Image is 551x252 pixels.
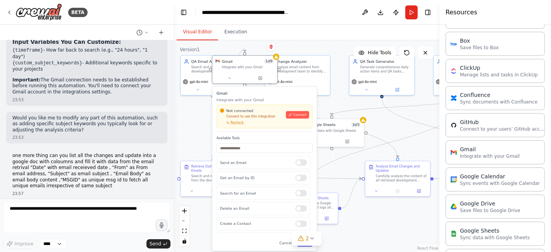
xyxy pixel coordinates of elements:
[202,9,289,16] nav: breadcrumb
[460,207,520,214] p: Save files to Google Drive
[309,129,361,133] div: Sync data with Google Sheets
[179,206,189,216] button: zoom in
[460,118,545,126] div: GitHub
[309,122,336,128] div: Google Sheets
[218,24,253,40] button: Execution
[202,188,224,194] button: No output available
[220,160,291,166] p: Send an Email
[191,59,243,64] div: QA Email Analyst
[191,65,243,74] div: Search and retrieve emails from development team based on specific subjects related to QA respons...
[349,55,415,95] div: QA Task GeneratorGenerate comprehensive daily action items and QA tasks based on analyzed changes...
[222,65,274,69] div: Integrate with your Gmail
[190,80,208,84] span: gpt-4o-mini
[434,174,454,181] g: Edge from 7e117585-7548-48b7-944f-fcf04497db79 to 456b4c52-db5c-4826-9f68-47ff8b525934
[179,236,189,246] button: toggle interactivity
[460,235,530,241] p: Sync data with Google Sheets
[217,91,313,96] h3: Gmail
[387,188,409,194] button: No output available
[284,201,335,210] div: Create and maintain a Google Sheets document that logs all retrieved QA-related development email...
[358,80,377,84] span: gpt-4o-mini
[451,149,457,155] img: Gmail
[12,38,161,46] h3: Input Variables You Can Customize:
[460,180,540,186] p: Sync events with Google Calendar
[133,28,152,37] button: Switch to previous chat
[220,190,291,196] p: Search for an Email
[217,136,313,140] label: Available Tools
[460,145,520,153] div: Gmail
[460,227,530,235] div: Google Sheets
[451,176,457,183] img: Google Calendar
[179,206,189,246] div: React Flow controls
[155,28,167,37] button: Start a new chat
[460,72,538,78] p: Manage lists and tasks in ClickUp
[210,98,216,158] g: Edge from 67f32f94-bed5-488e-91da-2c362c826b45 to d6434af2-9305-4c56-b9c2-2e2323671160
[220,206,291,211] p: Delete an Email
[179,226,189,236] button: fit view
[68,8,88,17] div: BETA
[276,239,295,247] button: Cancel
[360,65,411,74] div: Generate comprehensive daily action items and QA tasks based on analyzed changes from development...
[12,77,161,95] p: The Gmail connection needs to be established before running this automation. You'll need to conne...
[451,41,457,47] img: Box
[298,86,328,93] button: Open in side panel
[422,7,433,18] button: Hide right sidebar
[286,111,309,119] button: Connect
[245,75,275,81] button: Open in side panel
[382,86,412,93] button: Open in side panel
[12,60,161,72] li: - Additional keywords specific to your projects
[351,122,361,128] span: Number of enabled actions
[368,50,391,56] span: Hide Tools
[220,175,291,181] p: Get an Email by ID
[272,192,338,224] div: Log Emails to Google SheetsCreate and maintain a Google Sheets document that logs all retrieved Q...
[299,119,365,147] div: Google SheetsGoogle Sheets3of3Sync data with Google Sheets
[417,246,438,250] a: React Flow attribution
[275,59,327,64] div: Change Analyzer
[3,239,37,249] button: Improve
[12,48,43,53] code: {timeframe}
[460,200,520,207] div: Google Drive
[451,204,457,210] img: Google Drive
[146,239,170,249] button: Send
[451,95,457,101] img: Confluence
[180,47,200,53] div: Version 1
[460,99,537,105] p: Sync documents with Confluence
[12,97,161,103] div: 23:53
[451,231,457,237] img: Google Sheets
[226,108,253,113] span: Not connected
[217,97,313,103] p: Integrate with your Gmail
[292,231,322,246] button: 2
[191,164,243,173] div: Retrieve Daily Development Emails
[365,161,430,197] div: Analyze Email Changes and UpdatesCarefully analyze the content of all retrieved development email...
[180,55,246,95] div: QA Email AnalystSearch and retrieve emails from development team based on specific subjects relat...
[446,8,477,17] h4: Resources
[12,115,161,133] p: Would you like me to modify any part of this automation, such as adding specific subject keywords...
[12,191,161,197] div: 23:57
[212,55,278,84] div: GmailGmail1of9Integrate with your GmailGmailIntegrate with your GmailNot connectedConnect to use ...
[12,47,161,60] li: - How far back to search (e.g., "24 hours", "1 day")
[275,65,327,74] div: Analyze email content from development team to identify and extract specific changes, modificatio...
[274,80,292,84] span: gpt-4o-mini
[460,153,520,159] p: Integrate with your Gmail
[376,174,427,183] div: Carefully analyze the content of all retrieved development emails to identify and extract specifi...
[451,122,457,128] img: GitHub
[297,239,313,247] button: Save
[14,241,33,247] span: Improve
[180,161,246,197] div: Retrieve Daily Development EmailsSearch and retrieve all emails from the development team sent wi...
[191,174,243,183] div: Search and retrieve all emails from the development team sent within the last {timeframe} that ma...
[265,55,331,95] div: Change AnalyzerAnalyze email content from development team to identify and extract specific chang...
[179,216,189,226] button: zoom out
[12,60,82,66] code: {custom_subject_keywords}
[177,24,218,40] button: Visual Editor
[410,188,428,194] button: Open in side panel
[266,41,276,52] button: Delete node
[460,126,545,132] p: Connect to your users’ GitHub accounts
[318,215,336,221] button: Open in side panel
[156,219,167,231] button: Click to speak your automation idea
[12,135,161,140] div: 23:53
[460,45,499,51] p: Save files to Box
[12,153,161,189] p: one more thing can you list all the changes and update into a google doc with coloumns and fill i...
[231,121,244,125] span: Recheck
[460,64,538,72] div: ClickUp
[460,37,499,45] div: Box
[220,221,291,226] p: Create a Contact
